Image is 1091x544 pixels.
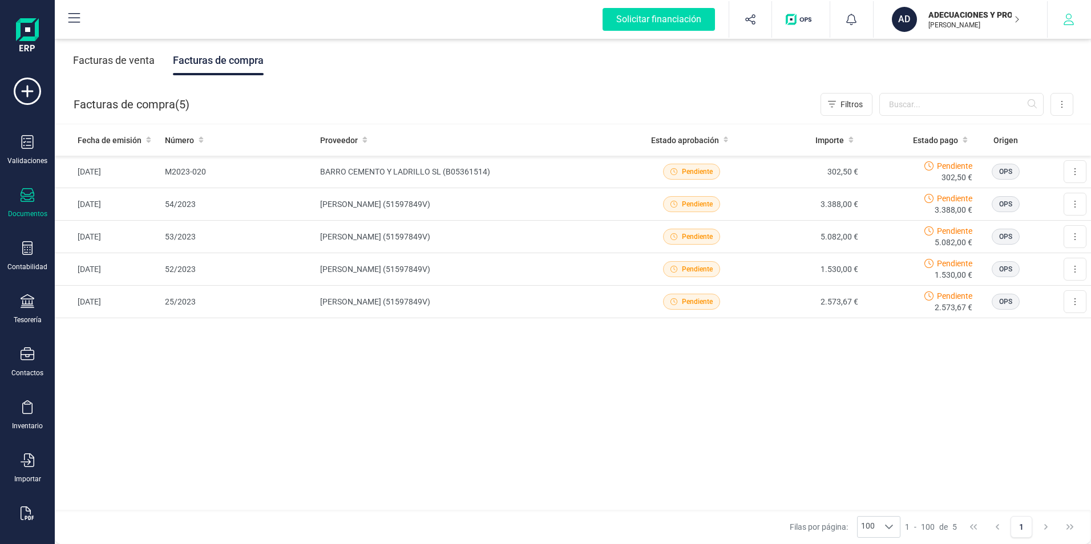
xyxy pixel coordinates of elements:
td: [DATE] [55,188,160,221]
span: Pendiente [682,199,713,209]
div: Documentos [8,209,47,218]
td: 52/2023 [160,253,316,286]
td: [PERSON_NAME] (51597849V) [316,221,635,253]
span: Pendiente [937,290,972,302]
span: Número [165,135,194,146]
span: 5.082,00 € [935,237,972,248]
span: 1.530,00 € [935,269,972,281]
span: 2.573,67 € [935,302,972,313]
span: Fecha de emisión [78,135,142,146]
span: OPS [999,264,1012,274]
td: M2023-020 [160,156,316,188]
td: [DATE] [55,286,160,318]
div: Tesorería [14,315,42,324]
span: 100 [921,521,935,533]
td: 3.388,00 € [749,188,863,221]
div: Facturas de compra [173,46,264,75]
td: 25/2023 [160,286,316,318]
div: Solicitar financiación [603,8,715,31]
span: Pendiente [937,160,972,172]
button: Filtros [821,93,872,116]
div: - [905,521,957,533]
span: 100 [858,517,878,537]
div: Facturas de compra ( ) [74,93,189,116]
span: Origen [993,135,1018,146]
button: Logo de OPS [779,1,823,38]
span: Proveedor [320,135,358,146]
td: 302,50 € [749,156,863,188]
div: Inventario [12,421,43,431]
div: Facturas de venta [73,46,155,75]
td: 1.530,00 € [749,253,863,286]
div: Contabilidad [7,262,47,271]
td: [PERSON_NAME] (51597849V) [316,188,635,221]
button: Next Page [1035,516,1057,538]
td: [DATE] [55,253,160,286]
span: Pendiente [682,232,713,242]
input: Buscar... [879,93,1044,116]
td: BARRO CEMENTO Y LADRILLO SL (B05361514) [316,156,635,188]
div: AD [892,7,917,32]
span: 5 [179,96,185,112]
span: Pendiente [682,264,713,274]
button: ADADECUACIONES Y PROYECTOS SL[PERSON_NAME] [887,1,1033,38]
div: Validaciones [7,156,47,165]
span: Estado aprobación [651,135,719,146]
td: [PERSON_NAME] (51597849V) [316,286,635,318]
span: de [939,521,948,533]
span: OPS [999,297,1012,307]
span: Filtros [841,99,863,110]
span: Pendiente [682,297,713,307]
span: Pendiente [937,225,972,237]
img: Logo Finanedi [16,18,39,55]
td: 2.573,67 € [749,286,863,318]
span: OPS [999,232,1012,242]
p: ADECUACIONES Y PROYECTOS SL [928,9,1020,21]
td: [DATE] [55,156,160,188]
td: 53/2023 [160,221,316,253]
button: Page 1 [1011,516,1032,538]
span: OPS [999,167,1012,177]
button: First Page [963,516,984,538]
td: 5.082,00 € [749,221,863,253]
span: 1 [905,521,910,533]
button: Solicitar financiación [589,1,729,38]
p: [PERSON_NAME] [928,21,1020,30]
span: 5 [952,521,957,533]
span: Importe [815,135,844,146]
div: Filas por página: [790,516,900,538]
td: 54/2023 [160,188,316,221]
span: 3.388,00 € [935,204,972,216]
span: OPS [999,199,1012,209]
div: Importar [14,474,41,484]
button: Last Page [1059,516,1081,538]
span: Pendiente [937,258,972,269]
div: Contactos [11,368,43,377]
span: Pendiente [682,167,713,177]
img: Logo de OPS [786,14,816,25]
span: Estado pago [913,135,958,146]
td: [DATE] [55,221,160,253]
td: [PERSON_NAME] (51597849V) [316,253,635,286]
span: 302,50 € [942,172,972,183]
span: Pendiente [937,193,972,204]
button: Previous Page [987,516,1008,538]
